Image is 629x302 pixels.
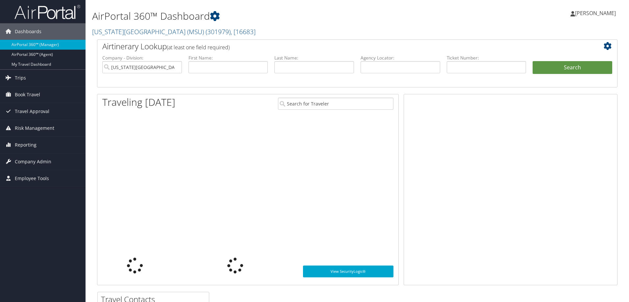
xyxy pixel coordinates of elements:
[570,3,622,23] a: [PERSON_NAME]
[206,27,231,36] span: ( 301979 )
[575,10,616,17] span: [PERSON_NAME]
[15,153,51,170] span: Company Admin
[278,98,393,110] input: Search for Traveler
[92,9,446,23] h1: AirPortal 360™ Dashboard
[167,44,230,51] span: (at least one field required)
[303,266,393,277] a: View SecurityLogic®
[447,55,526,61] label: Ticket Number:
[15,70,26,86] span: Trips
[15,23,41,40] span: Dashboards
[189,55,268,61] label: First Name:
[14,4,80,20] img: airportal-logo.png
[102,55,182,61] label: Company - Division:
[15,120,54,136] span: Risk Management
[231,27,256,36] span: , [ 16683 ]
[15,170,49,187] span: Employee Tools
[102,95,175,109] h1: Traveling [DATE]
[533,61,612,74] button: Search
[274,55,354,61] label: Last Name:
[92,27,256,36] a: [US_STATE][GEOGRAPHIC_DATA] (MSU)
[15,103,49,120] span: Travel Approval
[102,41,569,52] h2: Airtinerary Lookup
[15,86,40,103] span: Book Travel
[361,55,440,61] label: Agency Locator:
[15,137,37,153] span: Reporting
